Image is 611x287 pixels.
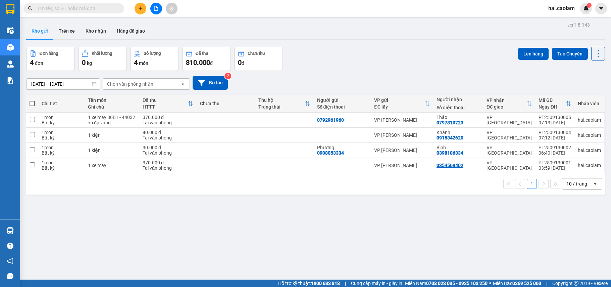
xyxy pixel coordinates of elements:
span: Miền Nam [405,280,488,287]
div: ĐC giao [487,104,526,110]
div: 0908053334 [317,150,344,156]
div: hai.caolam [578,148,601,153]
span: đơn [35,60,43,66]
div: Ghi chú [88,104,136,110]
div: Thu hộ [258,97,305,103]
div: VP [GEOGRAPHIC_DATA] [487,115,532,125]
div: Khối lượng [92,51,112,56]
div: 0915342620 [437,135,463,140]
img: solution-icon [7,77,14,84]
span: Cung cấp máy in - giấy in: [351,280,403,287]
div: hai.caolam [578,163,601,168]
div: Ngày ĐH [539,104,566,110]
button: Lên hàng [518,48,549,60]
div: VP [GEOGRAPHIC_DATA] [487,160,532,171]
span: | [546,280,547,287]
div: VP nhận [487,97,526,103]
div: Tại văn phòng [143,120,193,125]
span: file-add [154,6,158,11]
div: 0398186334 [437,150,463,156]
span: question-circle [7,243,13,249]
span: plus [138,6,143,11]
div: Chi tiết [42,101,81,106]
div: VP [GEOGRAPHIC_DATA] [487,130,532,140]
div: 370.000 đ [143,115,193,120]
div: PT2509130002 [539,145,571,150]
th: Toggle SortBy [371,95,433,113]
span: | [345,280,346,287]
button: Hàng đã giao [111,23,150,39]
div: Tại văn phòng [143,165,193,171]
button: Tạo Chuyến [552,48,588,60]
div: 1 món [42,160,81,165]
div: Chọn văn phòng nhận [107,81,153,87]
strong: 0369 525 060 [512,281,541,286]
button: Chưa thu0đ [234,47,283,71]
div: 1 món [42,145,81,150]
input: Select a date range. [27,79,100,89]
button: Khối lượng0kg [78,47,127,71]
div: hai.caolam [578,117,601,123]
div: Khánh [437,130,480,135]
div: Tại văn phòng [143,150,193,156]
div: 370.000 đ [143,160,193,165]
div: 1 món [42,130,81,135]
svg: open [593,181,598,187]
img: warehouse-icon [7,227,14,234]
div: 06:40 [DATE] [539,150,571,156]
div: ver 1.8.143 [567,21,590,29]
div: Số điện thoại [317,104,368,110]
span: món [139,60,148,66]
div: VP [PERSON_NAME] [374,148,430,153]
div: PT2509130001 [539,160,571,165]
span: 810.000 [186,58,210,67]
input: Tìm tên, số ĐT hoặc mã đơn [37,5,116,12]
div: Tên món [88,97,136,103]
span: 1 [588,3,590,8]
img: warehouse-icon [7,60,14,68]
img: warehouse-icon [7,44,14,51]
div: Đã thu [143,97,188,103]
span: đ [242,60,244,66]
svg: open [180,81,186,87]
div: Mã GD [539,97,566,103]
div: Số lượng [144,51,161,56]
div: 30.000 đ [143,145,193,150]
span: kg [87,60,92,66]
span: hai.caolam [543,4,580,12]
div: VP gửi [374,97,424,103]
span: copyright [574,281,578,286]
div: 1 kiện [88,148,136,153]
span: đ [210,60,213,66]
div: Thảo [437,115,480,120]
span: aim [169,6,174,11]
div: 1 xe máy 86B1 - 44032 + xốp vàng [88,115,136,125]
div: Bất kỳ [42,165,81,171]
button: Đã thu810.000đ [182,47,231,71]
div: 07:13 [DATE] [539,120,571,125]
div: 03:59 [DATE] [539,165,571,171]
div: VP [PERSON_NAME] [374,132,430,138]
div: Bình [437,145,480,150]
div: HTTT [143,104,188,110]
div: 1 món [42,115,81,120]
div: Nhân viên [578,101,601,106]
span: notification [7,258,13,264]
span: 0 [82,58,86,67]
span: caret-down [598,5,604,11]
div: Chưa thu [248,51,265,56]
div: Phương [317,145,368,150]
th: Toggle SortBy [255,95,313,113]
th: Toggle SortBy [535,95,574,113]
button: plus [135,3,146,14]
img: icon-new-feature [583,5,589,11]
div: Bất kỳ [42,150,81,156]
button: file-add [150,3,162,14]
div: VP [PERSON_NAME] [374,163,430,168]
button: Số lượng4món [130,47,179,71]
div: Bất kỳ [42,135,81,140]
img: logo-vxr [6,4,14,14]
div: VP [PERSON_NAME] [374,117,430,123]
img: warehouse-icon [7,27,14,34]
sup: 1 [587,3,592,8]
